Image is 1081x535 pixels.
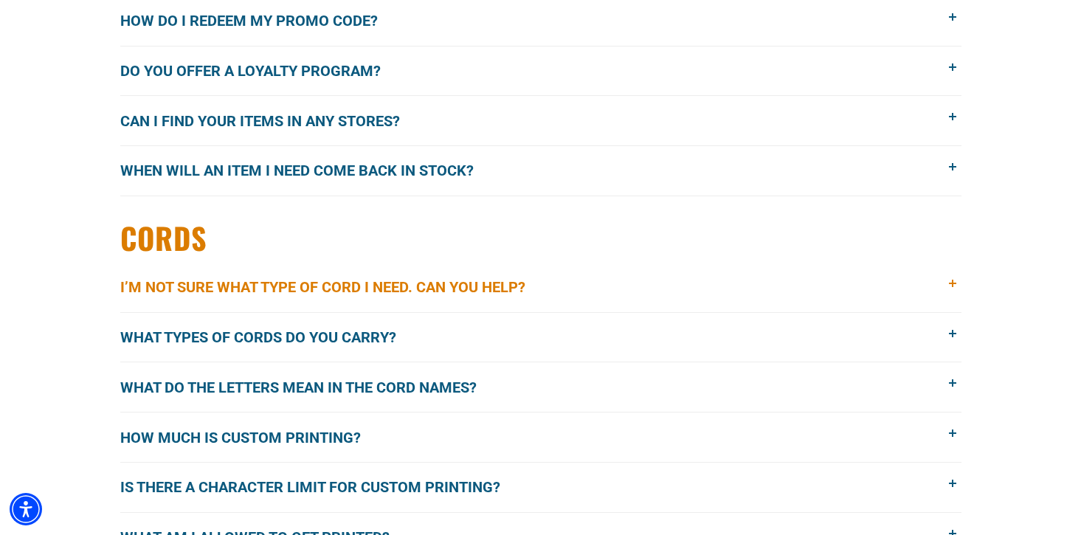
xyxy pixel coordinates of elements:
[120,10,400,32] span: How do I redeem my promo code?
[120,46,961,96] button: Do you offer a loyalty program?
[120,326,418,348] span: What types of cords do you carry?
[120,463,961,512] button: Is there a character limit for custom printing?
[10,493,42,525] div: Accessibility Menu
[120,146,961,196] button: When will an item I need come back in stock?
[120,413,961,462] button: How much is custom printing?
[120,476,522,498] span: Is there a character limit for custom printing?
[120,263,961,312] button: I’m not sure what type of cord I need. Can you help?
[120,276,548,298] span: I’m not sure what type of cord I need. Can you help?
[120,362,961,412] button: What do the letters mean in the cord names?
[120,218,961,257] h3: Cords
[120,427,383,449] span: How much is custom printing?
[120,376,499,398] span: What do the letters mean in the cord names?
[120,313,961,362] button: What types of cords do you carry?
[120,159,496,182] span: When will an item I need come back in stock?
[120,110,422,132] span: Can I find your items in any stores?
[120,96,961,145] button: Can I find your items in any stores?
[120,60,403,82] span: Do you offer a loyalty program?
